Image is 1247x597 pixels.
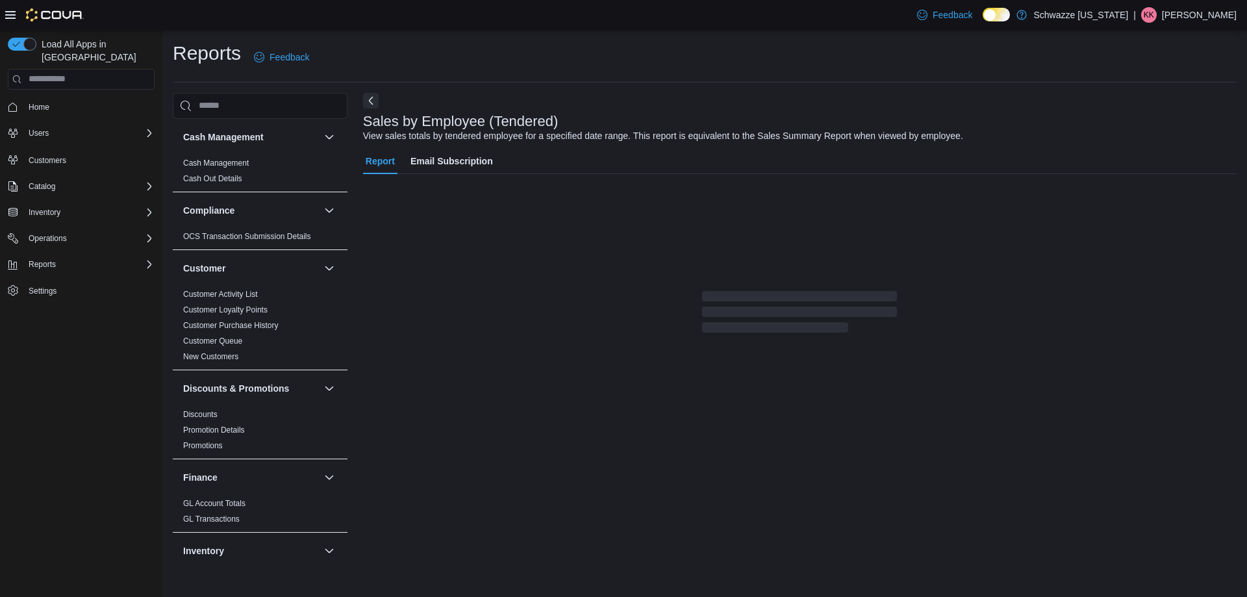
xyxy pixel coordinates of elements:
span: Email Subscription [410,148,493,174]
span: Inventory [29,207,60,218]
button: Discounts & Promotions [183,382,319,395]
button: Customer [321,260,337,276]
span: Discounts [183,409,218,420]
span: Feedback [270,51,309,64]
span: Inventory [23,205,155,220]
div: Kyle Krueger [1141,7,1157,23]
span: Promotion Details [183,425,245,435]
a: GL Transactions [183,514,240,524]
span: GL Account Totals [183,498,246,509]
button: Discounts & Promotions [321,381,337,396]
a: Discounts [183,410,218,419]
h3: Inventory [183,544,224,557]
span: GL Transactions [183,514,240,524]
button: Customer [183,262,319,275]
div: View sales totals by tendered employee for a specified date range. This report is equivalent to t... [363,129,963,143]
span: Loading [702,294,897,335]
span: Catalog [23,179,155,194]
span: Customer Loyalty Points [183,305,268,315]
span: Users [29,128,49,138]
button: Reports [3,255,160,273]
span: Feedback [933,8,972,21]
button: Reports [23,257,61,272]
button: Users [3,124,160,142]
span: Home [23,99,155,115]
button: Customers [3,150,160,169]
div: Cash Management [173,155,347,192]
span: Catalog [29,181,55,192]
button: Finance [183,471,319,484]
a: Promotion Details [183,426,245,435]
button: Cash Management [321,129,337,145]
button: Compliance [321,203,337,218]
span: Customers [23,151,155,168]
span: Customer Queue [183,336,242,346]
h3: Finance [183,471,218,484]
div: Discounts & Promotions [173,407,347,459]
p: Schwazze [US_STATE] [1033,7,1128,23]
div: Customer [173,286,347,370]
a: Settings [23,283,62,299]
span: Operations [23,231,155,246]
span: Customer Activity List [183,289,258,299]
button: Cash Management [183,131,319,144]
span: Settings [29,286,57,296]
button: Inventory [3,203,160,222]
span: Home [29,102,49,112]
h3: Cash Management [183,131,264,144]
a: OCS Transaction Submission Details [183,232,311,241]
button: Finance [321,470,337,485]
button: Home [3,97,160,116]
span: Customer Purchase History [183,320,279,331]
span: Reports [23,257,155,272]
span: Report [366,148,395,174]
button: Operations [3,229,160,248]
span: Cash Out Details [183,173,242,184]
a: Customer Loyalty Points [183,305,268,314]
button: Next [363,93,379,108]
h3: Compliance [183,204,234,217]
button: Operations [23,231,72,246]
a: New Customers [183,352,238,361]
h1: Reports [173,40,241,66]
img: Cova [26,8,84,21]
a: Cash Out Details [183,174,242,183]
span: Promotions [183,440,223,451]
div: Compliance [173,229,347,249]
p: [PERSON_NAME] [1162,7,1237,23]
a: Feedback [249,44,314,70]
h3: Customer [183,262,225,275]
button: Inventory [183,544,319,557]
div: Finance [173,496,347,532]
input: Dark Mode [983,8,1010,21]
span: Settings [23,283,155,299]
a: Cash Management [183,159,249,168]
h3: Discounts & Promotions [183,382,289,395]
nav: Complex example [8,92,155,334]
h3: Sales by Employee (Tendered) [363,114,559,129]
button: Inventory [23,205,66,220]
p: | [1133,7,1136,23]
button: Settings [3,281,160,300]
a: Home [23,99,55,115]
span: OCS Transaction Submission Details [183,231,311,242]
button: Compliance [183,204,319,217]
button: Inventory [321,543,337,559]
button: Catalog [23,179,60,194]
a: Customer Queue [183,337,242,346]
a: Promotions [183,441,223,450]
a: Customer Activity List [183,290,258,299]
span: Customers [29,155,66,166]
a: Customers [23,153,71,168]
a: Feedback [912,2,977,28]
span: Reports [29,259,56,270]
button: Users [23,125,54,141]
span: Users [23,125,155,141]
span: KK [1144,7,1154,23]
span: New Customers [183,351,238,362]
a: GL Account Totals [183,499,246,508]
button: Catalog [3,177,160,196]
span: Load All Apps in [GEOGRAPHIC_DATA] [36,38,155,64]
